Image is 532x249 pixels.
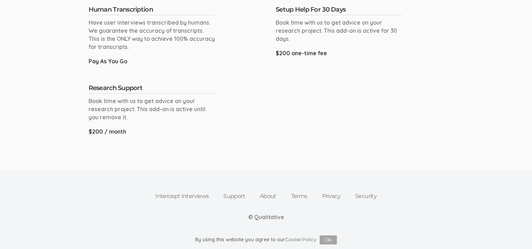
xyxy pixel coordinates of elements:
a: Security [348,189,384,204]
button: Ok [320,235,337,244]
iframe: Chat Widget [497,215,532,249]
a: Cookie Policy [285,236,316,242]
div: By using this website you agree to our [195,235,337,244]
h4: Research Support [89,85,215,94]
a: About [252,189,284,204]
div: $200 / month [89,128,215,136]
div: $200 one-time fee [276,49,402,57]
div: Have user interviews transcribed by humans. We guarantee the accuracy of transcripts. This is the... [89,19,215,51]
div: © Qualitative [248,213,284,221]
div: Book time with us to get advice on your research project. This add-on is active for 30 days. [276,19,402,43]
div: Book time with us to get advice on your research project. This add-on is active until you remove it. [89,97,215,121]
h4: Human Transcription [89,6,215,15]
a: Terms [284,189,315,204]
a: Support [216,189,252,204]
a: Privacy [314,189,348,204]
h4: Setup Help For 30 Days [276,6,402,15]
a: Intercept Interviews [148,189,216,204]
div: Pay As You Go [89,57,215,65]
